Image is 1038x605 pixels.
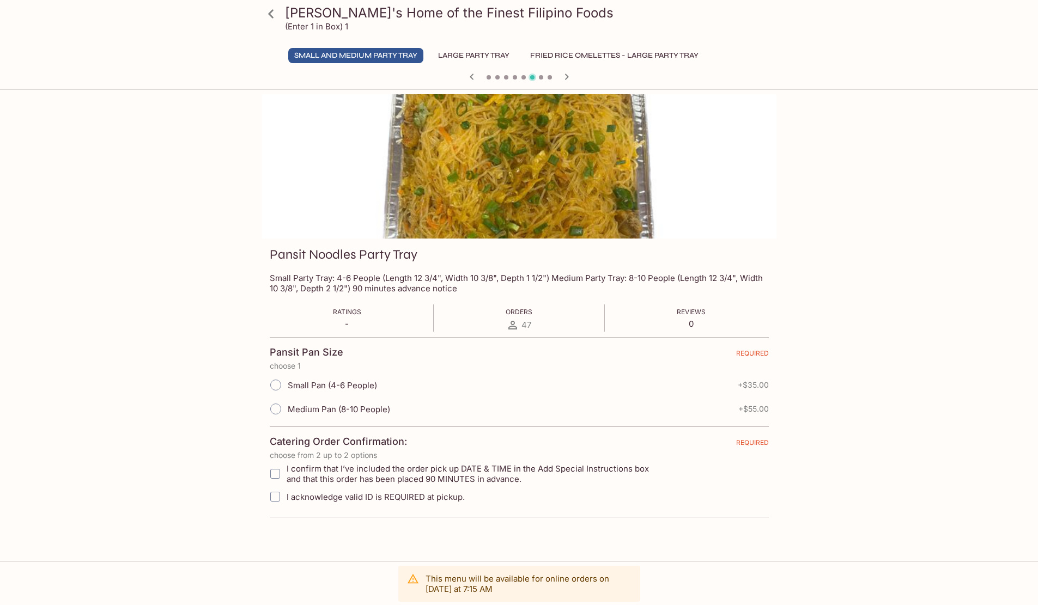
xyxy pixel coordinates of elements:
[288,380,377,390] span: Small Pan (4-6 People)
[736,438,769,451] span: REQUIRED
[677,308,706,316] span: Reviews
[521,320,531,330] span: 47
[270,436,407,448] h4: Catering Order Confirmation:
[270,451,769,460] p: choose from 2 up to 2 options
[333,308,361,316] span: Ratings
[288,48,423,63] button: Small and Medium Party Tray
[506,308,532,316] span: Orders
[285,21,348,32] p: (Enter 1 in Box) 1
[287,463,664,484] span: I confirm that I’ve included the order pick up DATE & TIME in the Add Special Instructions box an...
[432,48,515,63] button: Large Party Tray
[262,94,776,239] div: Pansit Noodles Party Tray
[738,381,769,389] span: + $35.00
[524,48,705,63] button: Fried Rice Omelettes - Large Party Tray
[736,349,769,362] span: REQUIRED
[288,404,390,414] span: Medium Pan (8-10 People)
[426,573,632,594] p: This menu will be available for online orders on [DATE] at 7:15 AM
[333,319,361,329] p: -
[677,319,706,329] p: 0
[270,246,417,263] h3: Pansit Noodles Party Tray
[285,4,772,21] h3: [PERSON_NAME]'s Home of the Finest Filipino Foods
[738,405,769,413] span: + $55.00
[270,362,769,370] p: choose 1
[270,346,343,358] h4: Pansit Pan Size
[270,273,769,294] p: Small Party Tray: 4-6 People (Length 12 3/4", Width 10 3/8", Depth 1 1/2") Medium Party Tray: 8-1...
[287,492,465,502] span: I acknowledge valid ID is REQUIRED at pickup.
